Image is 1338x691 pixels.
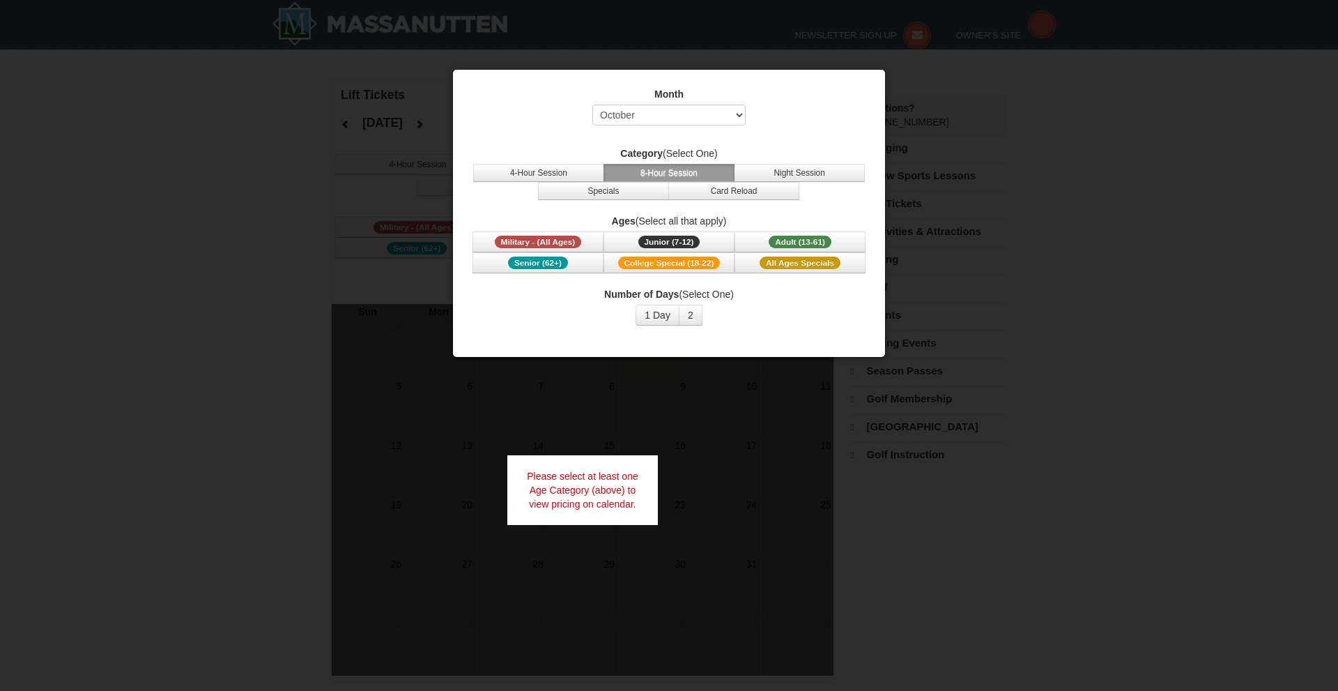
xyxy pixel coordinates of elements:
[760,257,840,269] span: All Ages Specials
[507,455,658,525] div: Please select at least one Age Category (above) to view pricing on calendar.
[603,231,735,252] button: Junior (7-12)
[603,252,735,273] button: College Special (18-22)
[734,164,865,182] button: Night Session
[638,236,700,248] span: Junior (7-12)
[654,89,684,100] strong: Month
[735,252,866,273] button: All Ages Specials
[618,257,721,269] span: College Special (18-22)
[735,231,866,252] button: Adult (13-61)
[668,182,799,200] button: Card Reload
[679,305,702,326] button: 2
[538,182,669,200] button: Specials
[612,215,636,227] strong: Ages
[470,287,868,301] label: (Select One)
[636,305,679,326] button: 1 Day
[620,148,663,159] strong: Category
[603,164,735,182] button: 8-Hour Session
[472,231,603,252] button: Military - (All Ages)
[769,236,831,248] span: Adult (13-61)
[508,257,568,269] span: Senior (62+)
[470,214,868,228] label: (Select all that apply)
[473,164,604,182] button: 4-Hour Session
[495,236,582,248] span: Military - (All Ages)
[472,252,603,273] button: Senior (62+)
[604,289,679,300] strong: Number of Days
[470,146,868,160] label: (Select One)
